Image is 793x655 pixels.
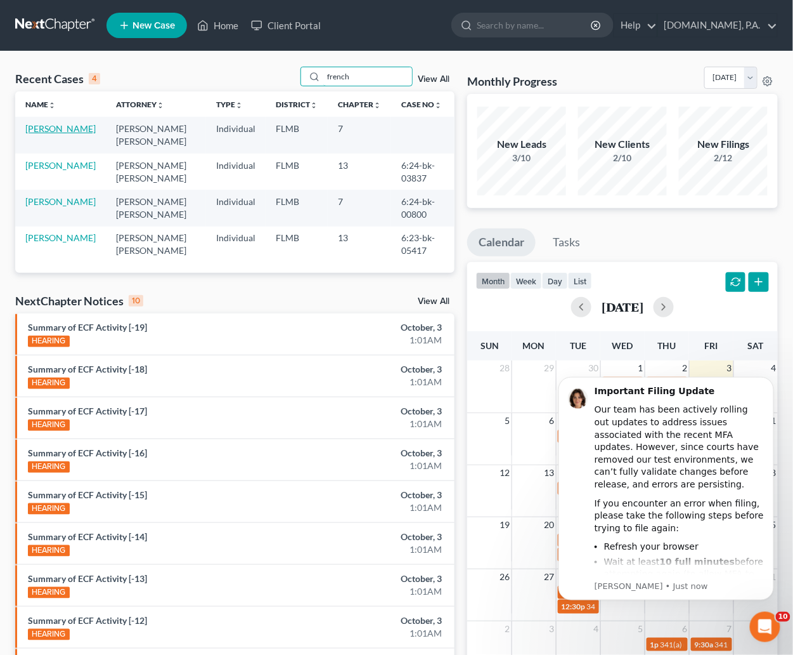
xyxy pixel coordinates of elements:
span: Wed [612,340,633,351]
div: 1:01AM [313,543,442,556]
td: Individual [206,154,266,190]
a: [PERSON_NAME] [25,196,96,207]
i: unfold_more [434,102,442,109]
div: 1:01AM [313,585,442,598]
a: Summary of ECF Activity [-16] [28,447,147,458]
td: FLMB [266,154,328,190]
a: Typeunfold_more [216,100,243,109]
h2: [DATE] [602,300,643,314]
a: Summary of ECF Activity [-13] [28,573,147,584]
div: New Clients [578,137,667,152]
div: HEARING [28,420,70,431]
td: Individual [206,190,266,226]
a: Calendar [467,228,536,256]
a: [PERSON_NAME] [25,232,96,243]
td: 7 [328,190,391,226]
div: 1:01AM [313,418,442,430]
i: unfold_more [157,102,164,109]
div: 1:01AM [313,334,442,347]
td: Individual [206,227,266,263]
div: October, 3 [313,363,442,376]
div: 1:01AM [313,460,442,472]
td: [PERSON_NAME] [PERSON_NAME] [106,117,206,153]
div: Recent Cases [15,71,100,86]
a: Client Portal [245,14,327,37]
td: [PERSON_NAME] [PERSON_NAME] [106,227,206,263]
td: 6:24-bk-00800 [391,190,455,226]
div: October, 3 [313,489,442,501]
i: unfold_more [235,102,243,109]
i: unfold_more [48,102,56,109]
a: Districtunfold_more [276,100,318,109]
a: Attorneyunfold_more [116,100,164,109]
span: New Case [132,21,175,30]
div: HEARING [28,503,70,515]
div: 4 [89,73,100,84]
span: 10 [776,612,790,622]
div: HEARING [28,587,70,599]
span: Mon [523,340,545,351]
a: Help [614,14,657,37]
div: 2/10 [578,152,667,164]
td: FLMB [266,190,328,226]
iframe: Intercom live chat [750,612,780,642]
button: day [542,272,568,289]
td: 13 [328,154,391,190]
iframe: Intercom notifications message [539,361,793,649]
span: 341(a) meeting [661,640,711,649]
div: HEARING [28,336,70,347]
div: 1:01AM [313,627,442,640]
i: unfold_more [310,102,318,109]
td: Individual [206,117,266,153]
a: View All [418,75,449,84]
span: 341(a) meeting [715,640,765,649]
div: 1:01AM [313,501,442,514]
span: 5 [504,413,512,428]
span: 1p [650,640,659,649]
div: 10 [129,295,143,307]
div: October, 3 [313,405,442,418]
div: 1:01AM [313,376,442,388]
a: Home [191,14,245,37]
a: Summary of ECF Activity [-18] [28,364,147,374]
button: list [568,272,592,289]
div: October, 3 [313,531,442,543]
div: New Filings [679,137,768,152]
i: unfold_more [373,102,381,109]
span: 12 [499,465,512,480]
td: [PERSON_NAME] [PERSON_NAME] [106,154,206,190]
span: Sun [480,340,499,351]
div: HEARING [28,545,70,557]
span: 26 [499,569,512,585]
span: 28 [499,361,512,376]
a: Chapterunfold_more [338,100,381,109]
button: month [476,272,510,289]
div: October, 3 [313,321,442,334]
input: Search by name... [323,67,412,86]
div: 3/10 [477,152,566,164]
td: 6:23-bk-05417 [391,227,455,263]
span: 9:30a [695,640,714,649]
a: Case Nounfold_more [401,100,442,109]
a: View All [418,297,449,306]
input: Search by name... [477,13,593,37]
td: [PERSON_NAME] [PERSON_NAME] [106,190,206,226]
div: October, 3 [313,614,442,627]
div: October, 3 [313,447,442,460]
span: Tue [570,340,586,351]
a: [PERSON_NAME] [25,160,96,171]
a: Summary of ECF Activity [-17] [28,406,147,416]
span: Fri [705,340,718,351]
div: October, 3 [313,572,442,585]
div: New Leads [477,137,566,152]
a: Summary of ECF Activity [-19] [28,322,147,333]
span: 19 [499,517,512,533]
